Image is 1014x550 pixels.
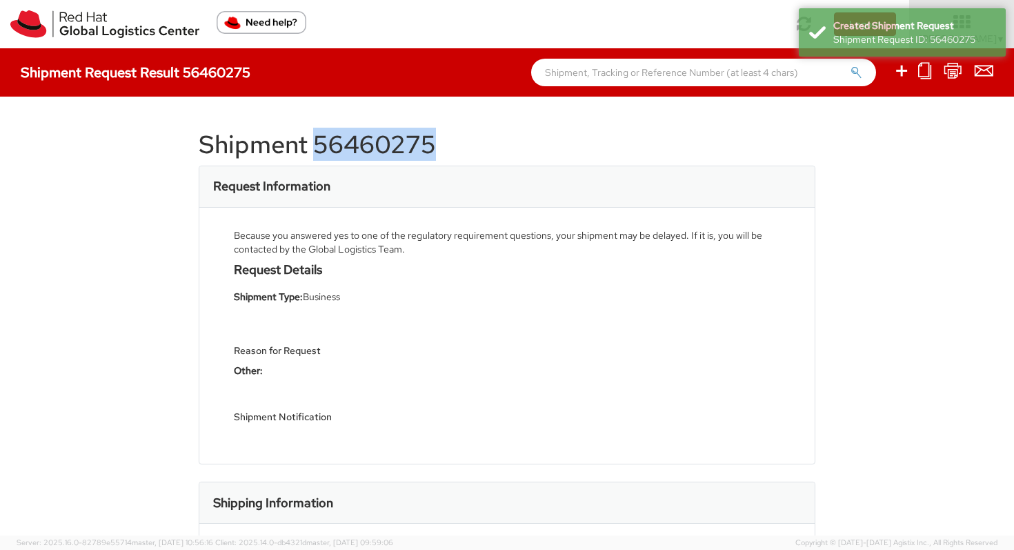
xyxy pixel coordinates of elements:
strong: Shipment Type: [234,291,303,303]
div: Shipment Request ID: 56460275 [833,32,995,46]
h4: Shipment Request Result 56460275 [21,65,250,80]
li: Business [234,290,497,304]
h1: Shipment 56460275 [199,131,815,159]
div: Because you answered yes to one of the regulatory requirement questions, your shipment may be del... [234,228,780,256]
h5: Reason for Request [234,346,497,356]
h3: Shipping Information [213,496,333,510]
span: master, [DATE] 09:59:06 [306,538,393,547]
input: Shipment, Tracking or Reference Number (at least 4 chars) [531,59,876,86]
button: Need help? [217,11,306,34]
span: master, [DATE] 10:56:16 [132,538,213,547]
strong: Other: [234,364,263,377]
span: Server: 2025.16.0-82789e55714 [17,538,213,547]
div: Created Shipment Request [833,19,995,32]
img: rh-logistics-00dfa346123c4ec078e1.svg [10,10,199,38]
h5: Shipment Notification [234,412,497,422]
span: Copyright © [DATE]-[DATE] Agistix Inc., All Rights Reserved [795,538,997,549]
span: Client: 2025.14.0-db4321d [215,538,393,547]
h3: Request Information [213,179,330,193]
h4: Request Details [234,263,497,277]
